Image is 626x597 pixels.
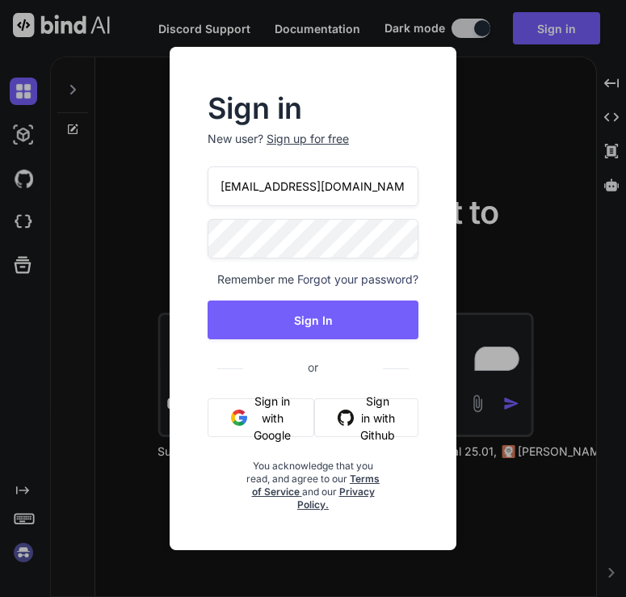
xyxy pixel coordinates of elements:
div: You acknowledge that you read, and agree to our and our [243,450,384,511]
span: Forgot your password? [297,271,418,288]
div: Sign up for free [267,131,349,147]
button: Sign in with Github [314,398,418,437]
a: Privacy Policy. [297,486,375,511]
button: Sign in with Google [208,398,314,437]
img: google [231,410,247,426]
input: Login or Email [208,166,418,206]
a: Terms of Service [252,473,380,498]
button: Sign In [208,301,418,339]
span: or [243,347,383,387]
span: Remember me [208,271,294,288]
img: github [338,410,354,426]
h2: Sign in [208,95,418,121]
p: New user? [208,131,418,166]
